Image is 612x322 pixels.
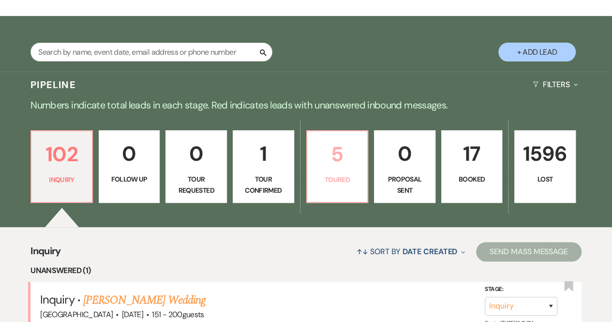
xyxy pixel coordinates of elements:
p: 102 [37,138,86,170]
p: Toured [313,174,362,185]
button: Send Mass Message [476,242,582,261]
p: 0 [380,138,429,170]
a: 17Booked [441,130,503,203]
span: Inquiry [40,292,74,307]
p: 5 [313,138,362,170]
a: 0Proposal Sent [374,130,435,203]
p: Tour Requested [172,174,221,196]
span: [GEOGRAPHIC_DATA] [40,309,113,320]
a: 0Follow Up [99,130,160,203]
label: Stage: [485,284,557,295]
span: 151 - 200 guests [152,309,204,320]
span: [DATE] [122,309,143,320]
a: 1Tour Confirmed [233,130,294,203]
button: Filters [529,72,582,97]
p: 17 [448,138,496,170]
p: Booked [448,174,496,184]
button: + Add Lead [498,43,576,61]
p: 0 [172,138,221,170]
p: Inquiry [37,174,86,185]
a: 102Inquiry [30,130,93,203]
span: ↑↓ [357,246,368,257]
button: Sort By Date Created [353,239,469,264]
p: Lost [521,174,569,184]
h3: Pipeline [30,78,76,92]
p: Tour Confirmed [239,174,288,196]
a: 5Toured [306,130,369,203]
p: Proposal Sent [380,174,429,196]
li: Unanswered (1) [30,264,582,277]
p: 1 [239,138,288,170]
a: 1596Lost [514,130,576,203]
p: Follow Up [105,174,154,184]
p: 1596 [521,138,569,170]
span: Date Created [403,246,457,257]
p: 0 [105,138,154,170]
span: Inquiry [30,244,61,264]
input: Search by name, event date, email address or phone number [30,43,272,61]
a: 0Tour Requested [165,130,227,203]
a: [PERSON_NAME] Wedding [83,291,206,309]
